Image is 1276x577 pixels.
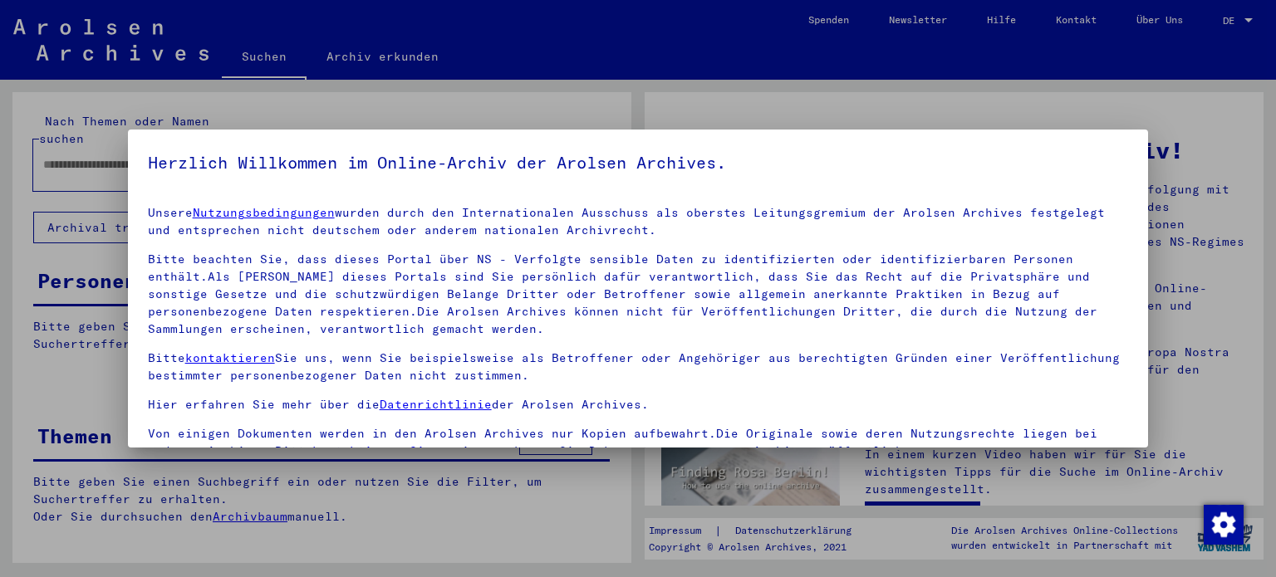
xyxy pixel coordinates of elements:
p: Bitte beachten Sie, dass dieses Portal über NS - Verfolgte sensible Daten zu identifizierten oder... [148,251,1129,338]
h5: Herzlich Willkommen im Online-Archiv der Arolsen Archives. [148,149,1129,176]
p: Von einigen Dokumenten werden in den Arolsen Archives nur Kopien aufbewahrt.Die Originale sowie d... [148,425,1129,460]
a: Datenrichtlinie [380,397,492,412]
a: kontaktieren Sie uns [312,443,462,458]
p: Hier erfahren Sie mehr über die der Arolsen Archives. [148,396,1129,413]
p: Bitte Sie uns, wenn Sie beispielsweise als Betroffener oder Angehöriger aus berechtigten Gründen ... [148,350,1129,384]
img: Zustimmung ändern [1204,505,1244,545]
a: Nutzungsbedingungen [193,205,335,220]
p: Unsere wurden durch den Internationalen Ausschuss als oberstes Leitungsgremium der Arolsen Archiv... [148,204,1129,239]
div: Zustimmung ändern [1203,504,1243,544]
a: kontaktieren [185,350,275,365]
